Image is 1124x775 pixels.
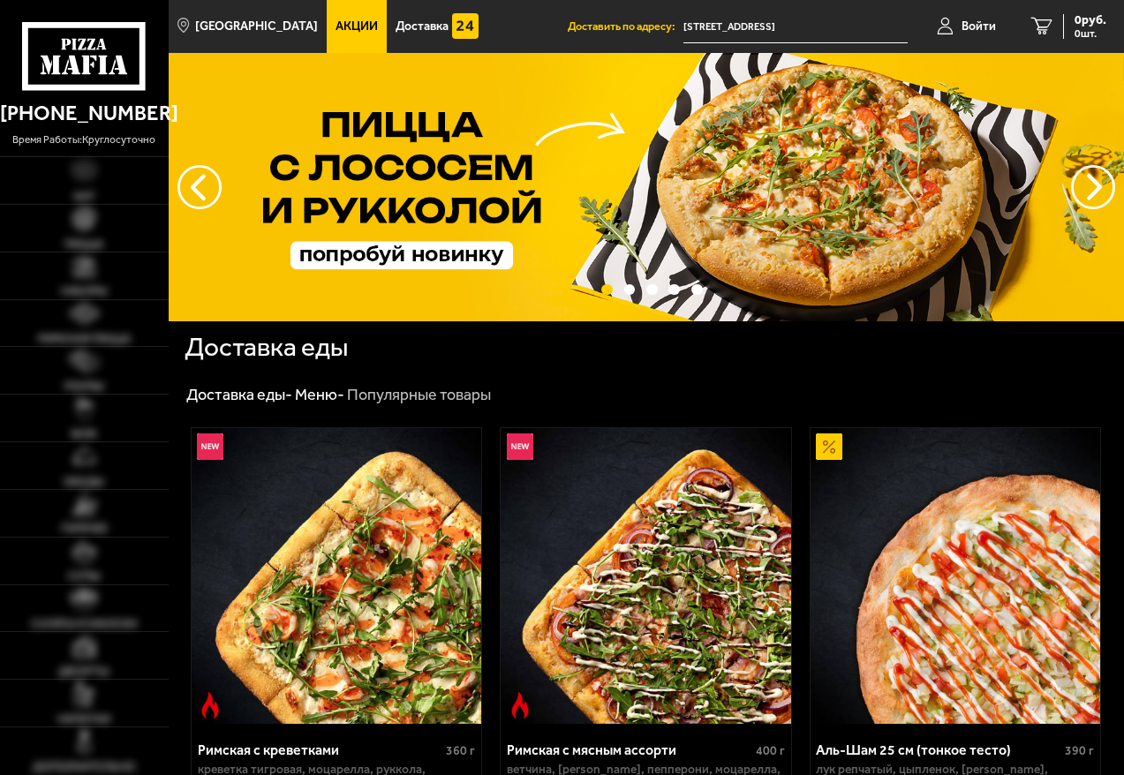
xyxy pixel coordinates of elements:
[197,692,223,719] img: Острое блюдо
[64,380,104,392] span: Роллы
[683,11,909,43] input: Ваш адрес доставки
[756,743,785,758] span: 400 г
[446,743,475,758] span: 360 г
[1065,743,1094,758] span: 390 г
[1071,165,1115,209] button: предыдущий
[507,433,533,460] img: Новинка
[962,20,996,33] span: Войти
[816,741,1060,758] div: Аль-Шам 25 см (тонкое тесто)
[61,285,108,297] span: Наборы
[668,284,680,296] button: точки переключения
[73,191,95,202] span: Хит
[1075,14,1106,26] span: 0 руб.
[811,428,1101,724] a: АкционныйАль-Шам 25 см (тонкое тесто)
[501,428,791,724] img: Римская с мясным ассорти
[816,433,842,460] img: Акционный
[691,284,703,296] button: точки переключения
[192,428,482,724] img: Римская с креветками
[31,618,137,629] span: Салаты и закуски
[38,333,131,344] span: Римская пицца
[186,385,292,404] a: Доставка еды-
[185,335,348,361] h1: Доставка еды
[295,385,344,404] a: Меню-
[568,21,683,33] span: Доставить по адресу:
[64,476,104,487] span: Обеды
[68,570,101,582] span: Супы
[64,238,103,250] span: Пицца
[177,165,222,209] button: следующий
[646,284,658,296] button: точки переключения
[624,284,636,296] button: точки переключения
[197,433,223,460] img: Новинка
[507,741,751,758] div: Римская с мясным ассорти
[71,428,97,440] span: WOK
[192,428,482,724] a: НовинкаОстрое блюдоРимская с креветками
[347,385,491,405] div: Популярные товары
[198,741,442,758] div: Римская с креветками
[33,761,135,772] span: Дополнительно
[336,20,378,33] span: Акции
[57,713,110,725] span: Напитки
[1075,28,1106,39] span: 0 шт.
[61,523,108,534] span: Горячее
[601,284,613,296] button: точки переключения
[396,20,449,33] span: Доставка
[507,692,533,719] img: Острое блюдо
[195,20,318,33] span: [GEOGRAPHIC_DATA]
[811,428,1101,724] img: Аль-Шам 25 см (тонкое тесто)
[58,666,109,677] span: Десерты
[501,428,791,724] a: НовинкаОстрое блюдоРимская с мясным ассорти
[452,13,479,40] img: 15daf4d41897b9f0e9f617042186c801.svg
